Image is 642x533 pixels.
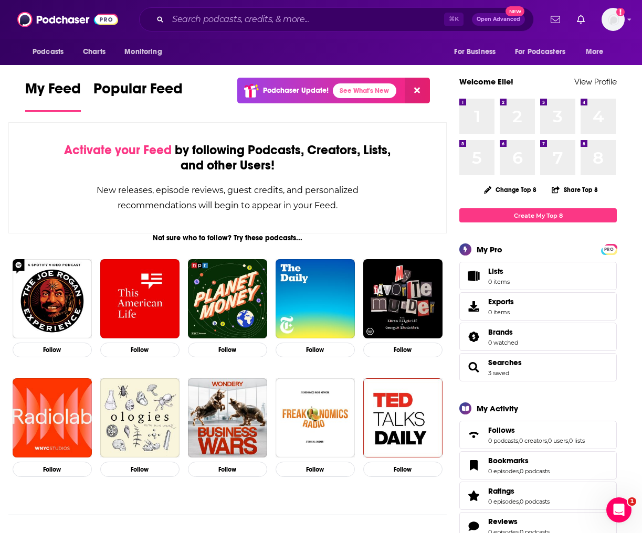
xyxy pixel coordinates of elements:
[25,80,81,104] span: My Feed
[603,245,615,253] a: PRO
[520,467,550,475] a: 0 podcasts
[488,266,510,276] span: Lists
[13,343,92,358] button: Follow
[363,378,443,457] img: TED Talks Daily
[488,327,513,337] span: Brands
[61,183,394,213] div: New releases, episode reviews, guest credits, and personalized recommendations will begin to appe...
[488,358,522,367] a: Searches
[602,8,625,31] img: User Profile
[13,378,92,457] img: Radiolab
[459,208,617,222] a: Create My Top 8
[488,425,515,435] span: Follows
[463,360,484,375] a: Searches
[459,353,617,381] span: Searches
[459,451,617,479] span: Bookmarks
[477,17,520,22] span: Open Advanced
[188,259,267,338] img: Planet Money
[100,259,180,338] img: This American Life
[117,42,175,62] button: open menu
[569,437,585,444] a: 0 lists
[506,6,524,16] span: New
[488,486,514,496] span: Ratings
[124,45,162,59] span: Monitoring
[454,45,496,59] span: For Business
[363,259,443,338] img: My Favorite Murder with Karen Kilgariff and Georgia Hardstark
[100,378,180,457] img: Ologies with Alie Ward
[276,259,355,338] img: The Daily
[472,13,525,26] button: Open AdvancedNew
[17,9,118,29] a: Podchaser - Follow, Share and Rate Podcasts
[459,292,617,321] a: Exports
[459,421,617,449] span: Follows
[586,45,604,59] span: More
[478,183,543,196] button: Change Top 8
[515,45,565,59] span: For Podcasters
[602,8,625,31] span: Logged in as elleb2btech
[276,343,355,358] button: Follow
[520,498,550,505] a: 0 podcasts
[616,8,625,16] svg: Add a profile image
[551,179,598,200] button: Share Top 8
[488,517,518,526] span: Reviews
[603,246,615,253] span: PRO
[100,343,180,358] button: Follow
[488,437,518,444] a: 0 podcasts
[477,244,502,254] div: My Pro
[602,8,625,31] button: Show profile menu
[459,77,513,87] a: Welcome Elle!
[518,437,519,444] span: ,
[463,458,484,473] a: Bookmarks
[488,486,550,496] a: Ratings
[488,369,509,377] a: 3 saved
[139,7,534,31] div: Search podcasts, credits, & more...
[188,378,267,457] img: Business Wars
[488,467,519,475] a: 0 episodes
[519,437,547,444] a: 0 creators
[488,456,529,465] span: Bookmarks
[25,42,77,62] button: open menu
[519,498,520,505] span: ,
[333,83,396,98] a: See What's New
[64,142,172,158] span: Activate your Feed
[548,437,568,444] a: 0 users
[276,462,355,477] button: Follow
[519,467,520,475] span: ,
[459,323,617,351] span: Brands
[488,278,510,285] span: 0 items
[8,233,447,242] div: Not sure who to follow? Try these podcasts...
[13,259,92,338] img: The Joe Rogan Experience
[363,462,443,477] button: Follow
[188,343,267,358] button: Follow
[547,437,548,444] span: ,
[463,488,484,503] a: Ratings
[488,308,514,316] span: 0 items
[76,42,112,62] a: Charts
[568,437,569,444] span: ,
[93,80,183,104] span: Popular Feed
[61,143,394,173] div: by following Podcasts, Creators, Lists, and other Users!
[628,497,636,506] span: 1
[25,80,81,112] a: My Feed
[508,42,581,62] button: open menu
[488,517,550,526] a: Reviews
[168,11,444,28] input: Search podcasts, credits, & more...
[488,425,585,435] a: Follows
[488,297,514,306] span: Exports
[444,13,464,26] span: ⌘ K
[276,378,355,457] img: Freakonomics Radio
[13,462,92,477] button: Follow
[363,343,443,358] button: Follow
[463,428,484,442] a: Follows
[477,403,518,413] div: My Activity
[488,327,518,337] a: Brands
